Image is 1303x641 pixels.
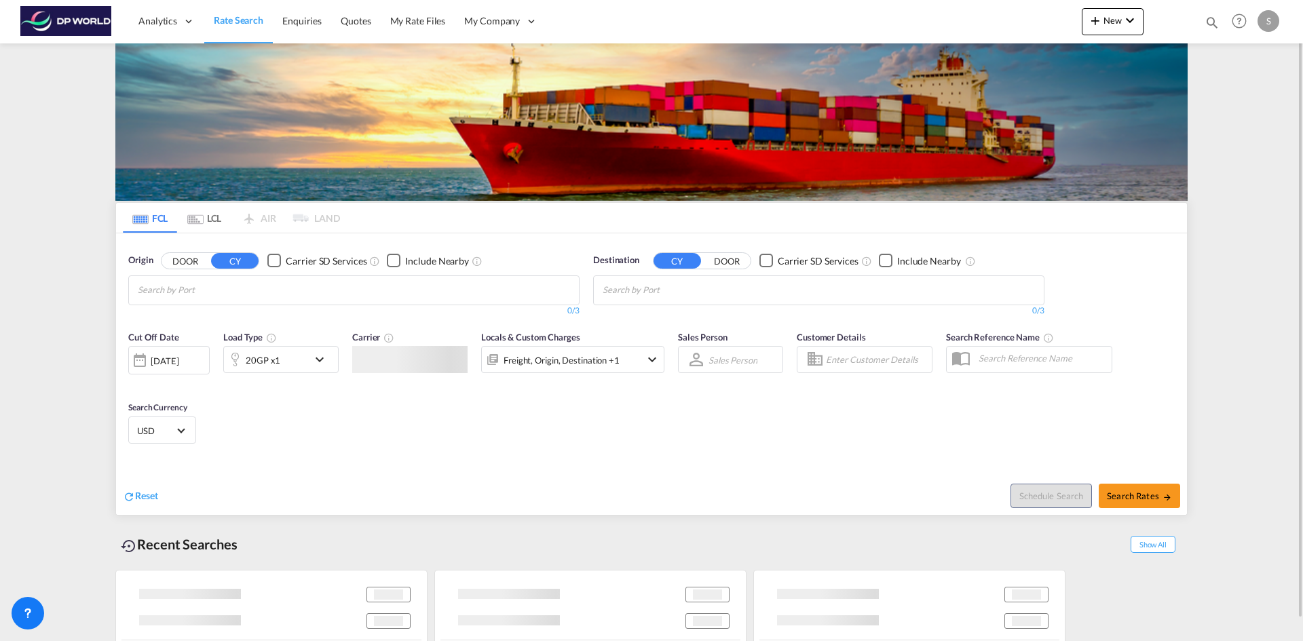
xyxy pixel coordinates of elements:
div: Recent Searches [115,529,243,560]
div: 20GP x1icon-chevron-down [223,346,339,373]
span: New [1087,15,1138,26]
md-checkbox: Checkbox No Ink [879,254,961,268]
md-chips-wrap: Chips container with autocompletion. Enter the text area, type text to search, and then use the u... [136,276,272,301]
md-icon: icon-plus 400-fg [1087,12,1103,28]
span: Search Rates [1107,490,1172,501]
md-icon: Unchecked: Search for CY (Container Yard) services for all selected carriers.Checked : Search for... [369,256,380,267]
div: [DATE] [151,355,178,367]
md-icon: icon-chevron-down [311,351,335,368]
span: Locals & Custom Charges [481,332,580,343]
span: Origin [128,254,153,267]
md-select: Select Currency: $ USDUnited States Dollar [136,421,189,440]
div: Include Nearby [405,254,469,268]
md-icon: The selected Trucker/Carrierwill be displayed in the rate results If the rates are from another f... [383,332,394,343]
div: OriginDOOR CY Checkbox No InkUnchecked: Search for CY (Container Yard) services for all selected ... [116,233,1187,515]
md-icon: Unchecked: Search for CY (Container Yard) services for all selected carriers.Checked : Search for... [861,256,872,267]
div: 0/3 [128,305,580,317]
md-icon: icon-backup-restore [121,538,137,554]
div: 0/3 [593,305,1044,317]
button: Search Ratesicon-arrow-right [1099,484,1180,508]
md-icon: icon-chevron-down [644,351,660,368]
span: Enquiries [282,15,322,26]
input: Chips input. [603,279,732,301]
md-icon: icon-chevron-down [1122,12,1138,28]
md-icon: icon-information-outline [266,332,277,343]
span: USD [137,425,175,437]
button: icon-plus 400-fgNewicon-chevron-down [1082,8,1144,35]
button: CY [211,253,259,269]
input: Chips input. [138,279,267,301]
input: Search Reference Name [972,348,1112,368]
span: Sales Person [678,332,728,343]
span: Cut Off Date [128,332,179,343]
md-checkbox: Checkbox No Ink [387,254,469,268]
button: Note: By default Schedule search will only considerorigin ports, destination ports and cut off da... [1011,484,1092,508]
md-tab-item: FCL [123,203,177,233]
span: Customer Details [797,332,865,343]
span: Analytics [138,14,177,28]
md-select: Sales Person [707,350,759,370]
span: Show All [1131,536,1175,553]
span: Help [1228,9,1251,33]
div: S [1258,10,1279,32]
span: Search Currency [128,402,187,412]
div: 20GP x1 [246,351,280,370]
div: icon-refreshReset [123,489,158,504]
span: Destination [593,254,639,267]
span: Carrier [352,332,394,343]
input: Enter Customer Details [826,349,928,370]
md-icon: icon-arrow-right [1163,492,1172,502]
img: LCL+%26+FCL+BACKGROUND.png [115,43,1188,201]
span: Rate Search [214,14,263,26]
div: Include Nearby [897,254,961,268]
button: CY [654,253,701,269]
button: DOOR [162,253,209,269]
md-icon: icon-magnify [1205,15,1220,30]
md-checkbox: Checkbox No Ink [267,254,366,268]
md-datepicker: Select [128,373,138,391]
md-chips-wrap: Chips container with autocompletion. Enter the text area, type text to search, and then use the u... [601,276,737,301]
md-checkbox: Checkbox No Ink [759,254,858,268]
div: icon-magnify [1205,15,1220,35]
md-icon: Unchecked: Ignores neighbouring ports when fetching rates.Checked : Includes neighbouring ports w... [965,256,976,267]
div: Help [1228,9,1258,34]
span: Search Reference Name [946,332,1054,343]
span: Reset [135,490,158,501]
md-icon: Your search will be saved by the below given name [1043,332,1054,343]
md-icon: icon-refresh [123,490,135,503]
div: Carrier SD Services [286,254,366,268]
span: My Rate Files [390,15,446,26]
md-pagination-wrapper: Use the left and right arrow keys to navigate between tabs [123,203,340,233]
button: DOOR [703,253,751,269]
span: My Company [464,14,520,28]
div: Freight Origin Destination Factory Stuffingicon-chevron-down [481,346,664,373]
span: Load Type [223,332,277,343]
span: Quotes [341,15,371,26]
md-tab-item: LCL [177,203,231,233]
div: [DATE] [128,346,210,374]
div: Carrier SD Services [778,254,858,268]
img: c08ca190194411f088ed0f3ba295208c.png [20,6,112,37]
md-icon: Unchecked: Ignores neighbouring ports when fetching rates.Checked : Includes neighbouring ports w... [472,256,483,267]
div: Freight Origin Destination Factory Stuffing [504,351,620,370]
